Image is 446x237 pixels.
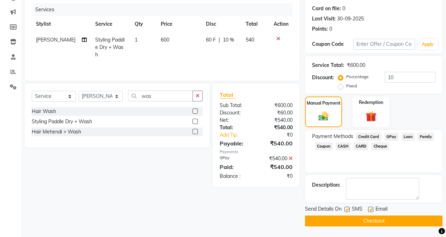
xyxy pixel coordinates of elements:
div: Last Visit: [312,15,336,23]
div: Points: [312,25,328,33]
div: Coupon Code [312,40,353,48]
div: Total: [214,124,256,131]
span: Coupon [315,142,333,150]
span: Styling Paddle Dry + Wash [95,37,124,58]
th: Stylist [32,16,91,32]
div: ₹600.00 [347,62,365,69]
input: Enter Offer / Coupon Code [353,39,415,50]
div: Discount: [214,109,256,117]
span: [PERSON_NAME] [36,37,75,43]
img: _gift.svg [362,110,380,123]
span: Send Details On [305,205,342,214]
div: Description: [312,181,340,189]
th: Disc [202,16,242,32]
span: Credit Card [356,133,381,141]
th: Action [269,16,293,32]
div: Services [32,3,298,16]
div: Sub Total: [214,102,256,109]
div: Payable: [214,139,256,148]
img: _cash.svg [316,111,332,122]
div: 30-09-2025 [337,15,364,23]
div: ₹540.00 [256,155,298,162]
span: Total [220,91,236,99]
th: Service [91,16,130,32]
div: Card on file: [312,5,341,12]
div: ₹540.00 [256,163,298,171]
span: 540 [246,37,254,43]
span: | [219,36,220,44]
span: SMS [352,205,362,214]
div: Service Total: [312,62,344,69]
div: Paid: [214,163,256,171]
span: 10 % [223,36,234,44]
div: 0 [329,25,332,33]
span: Family [417,133,434,141]
button: Apply [418,39,438,50]
th: Price [157,16,202,32]
span: Loan [402,133,415,141]
span: CARD [354,142,369,150]
span: 60 F [206,36,216,44]
label: Percentage [346,74,369,80]
div: 0 [342,5,345,12]
span: Cheque [371,142,389,150]
span: 600 [161,37,169,43]
div: Discount: [312,74,334,81]
div: Styling Paddle Dry + Wash [32,118,92,125]
span: Payment Methods [312,133,353,140]
div: ₹540.00 [256,124,298,131]
label: Fixed [346,83,357,89]
div: Hair Wash [32,108,56,115]
div: ₹540.00 [256,139,298,148]
div: ₹600.00 [256,102,298,109]
div: Hair Mehendi + Wash [32,128,81,136]
div: GPay [214,155,256,162]
button: Checkout [305,216,442,226]
div: ₹0 [256,173,298,180]
div: ₹60.00 [256,109,298,117]
span: Email [375,205,387,214]
th: Total [242,16,269,32]
div: ₹540.00 [256,117,298,124]
label: Redemption [359,99,383,106]
div: ₹0 [263,131,298,139]
a: Add Tip [214,131,263,139]
div: Payments [220,149,293,155]
div: Balance : [214,173,256,180]
span: 1 [135,37,138,43]
span: GPay [384,133,399,141]
th: Qty [130,16,157,32]
label: Manual Payment [307,100,341,106]
div: Net: [214,117,256,124]
span: CASH [336,142,351,150]
input: Search or Scan [128,91,193,101]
